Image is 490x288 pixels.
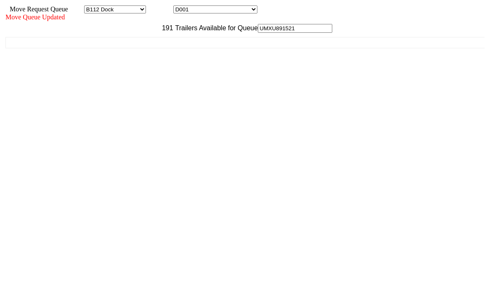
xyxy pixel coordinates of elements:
[148,5,172,13] span: Location
[173,24,258,32] span: Trailers Available for Queue
[158,24,173,32] span: 191
[5,13,65,21] span: Move Queue Updated
[258,24,332,33] input: Filter Available Trailers
[5,5,68,13] span: Move Request Queue
[69,5,82,13] span: Area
